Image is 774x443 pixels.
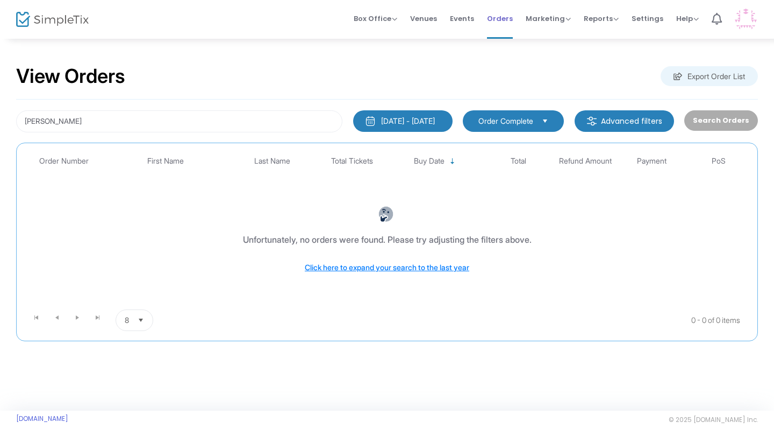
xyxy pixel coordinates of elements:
span: Sortable [448,157,457,166]
span: First Name [147,157,184,166]
span: Last Name [254,157,290,166]
m-button: Advanced filters [575,110,674,132]
span: Settings [632,5,663,32]
span: Venues [410,5,437,32]
a: [DOMAIN_NAME] [16,414,68,423]
div: [DATE] - [DATE] [381,116,435,126]
span: Help [676,13,699,24]
div: Data table [22,149,752,305]
img: face-thinking.png [378,206,394,222]
div: Unfortunately, no orders were found. Please try adjusting the filters above. [243,233,532,246]
img: filter [586,116,597,126]
span: Orders [487,5,513,32]
img: monthly [365,116,376,126]
span: PoS [712,157,726,166]
button: [DATE] - [DATE] [353,110,453,132]
span: Marketing [526,13,571,24]
span: Order Number [39,157,89,166]
span: © 2025 [DOMAIN_NAME] Inc. [669,416,758,424]
span: Click here to expand your search to the last year [305,263,469,272]
button: Select [537,115,553,127]
button: Select [133,310,148,331]
h2: View Orders [16,65,125,88]
span: Box Office [354,13,397,24]
span: Events [450,5,474,32]
th: Total Tickets [319,149,385,174]
span: 8 [125,315,129,326]
th: Total [485,149,552,174]
span: Buy Date [414,157,445,166]
input: Search by name, email, phone, order number, ip address, or last 4 digits of card [16,110,342,132]
kendo-pager-info: 0 - 0 of 0 items [260,310,740,331]
span: Payment [637,157,666,166]
span: Reports [584,13,619,24]
span: Order Complete [478,116,533,126]
th: Refund Amount [552,149,619,174]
